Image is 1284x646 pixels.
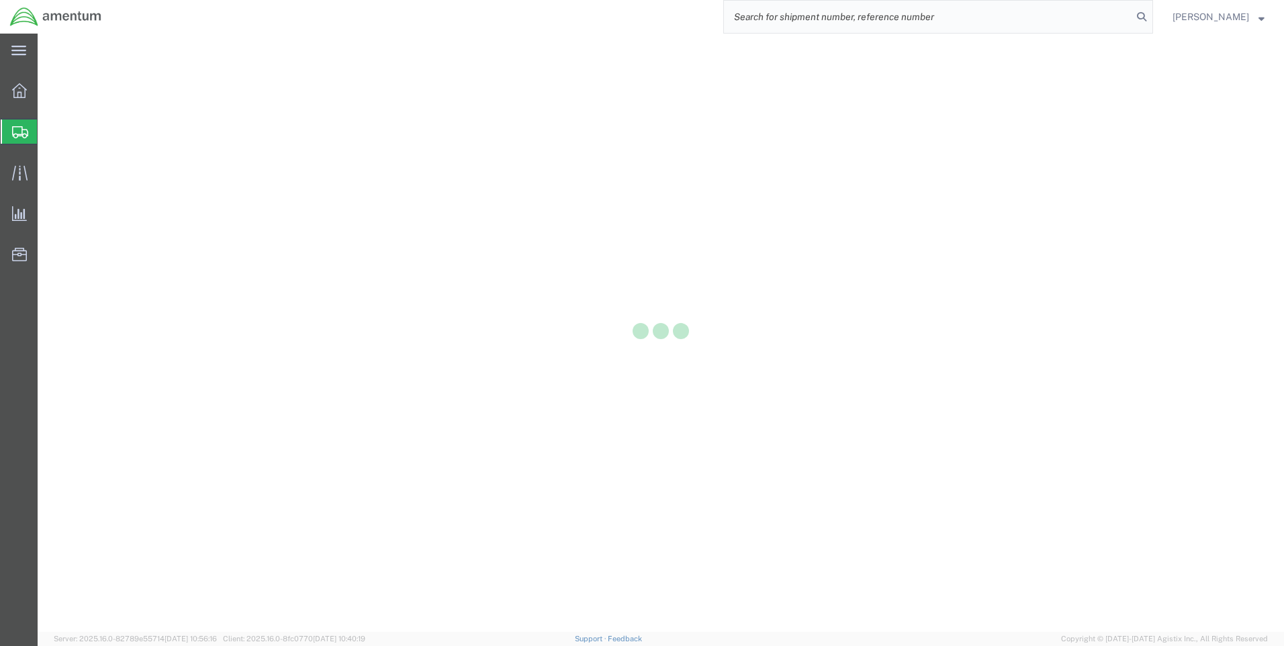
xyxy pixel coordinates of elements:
span: Server: 2025.16.0-82789e55714 [54,635,217,643]
span: Client: 2025.16.0-8fc0770 [223,635,365,643]
span: Copyright © [DATE]-[DATE] Agistix Inc., All Rights Reserved [1061,633,1268,645]
span: Claudia Fernandez [1173,9,1249,24]
input: Search for shipment number, reference number [724,1,1132,33]
a: Feedback [608,635,642,643]
span: [DATE] 10:56:16 [165,635,217,643]
span: [DATE] 10:40:19 [313,635,365,643]
a: Support [575,635,608,643]
img: logo [9,7,102,27]
button: [PERSON_NAME] [1172,9,1265,25]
